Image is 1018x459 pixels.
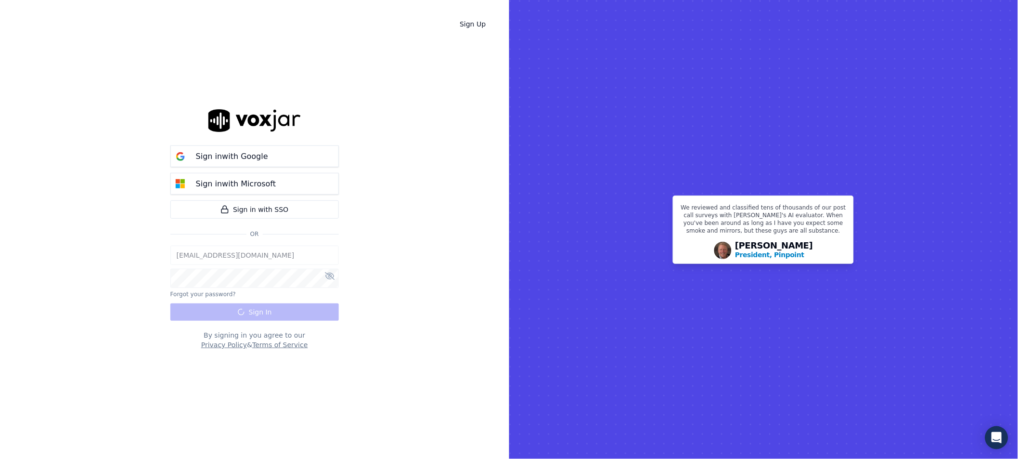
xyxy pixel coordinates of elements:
[201,340,247,350] button: Privacy Policy
[196,151,268,162] p: Sign in with Google
[170,290,236,298] button: Forgot your password?
[170,330,339,350] div: By signing in you agree to our &
[171,174,190,194] img: microsoft Sign in button
[171,147,190,166] img: google Sign in button
[170,200,339,219] a: Sign in with SSO
[170,145,339,167] button: Sign inwith Google
[208,109,301,132] img: logo
[252,340,308,350] button: Terms of Service
[170,246,339,265] input: Email
[714,242,732,259] img: Avatar
[196,178,276,190] p: Sign in with Microsoft
[452,15,493,33] a: Sign Up
[985,426,1008,449] div: Open Intercom Messenger
[735,250,805,260] p: President, Pinpoint
[246,230,263,238] span: Or
[679,204,848,238] p: We reviewed and classified tens of thousands of our post call surveys with [PERSON_NAME]'s AI eva...
[735,241,813,260] div: [PERSON_NAME]
[170,173,339,195] button: Sign inwith Microsoft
